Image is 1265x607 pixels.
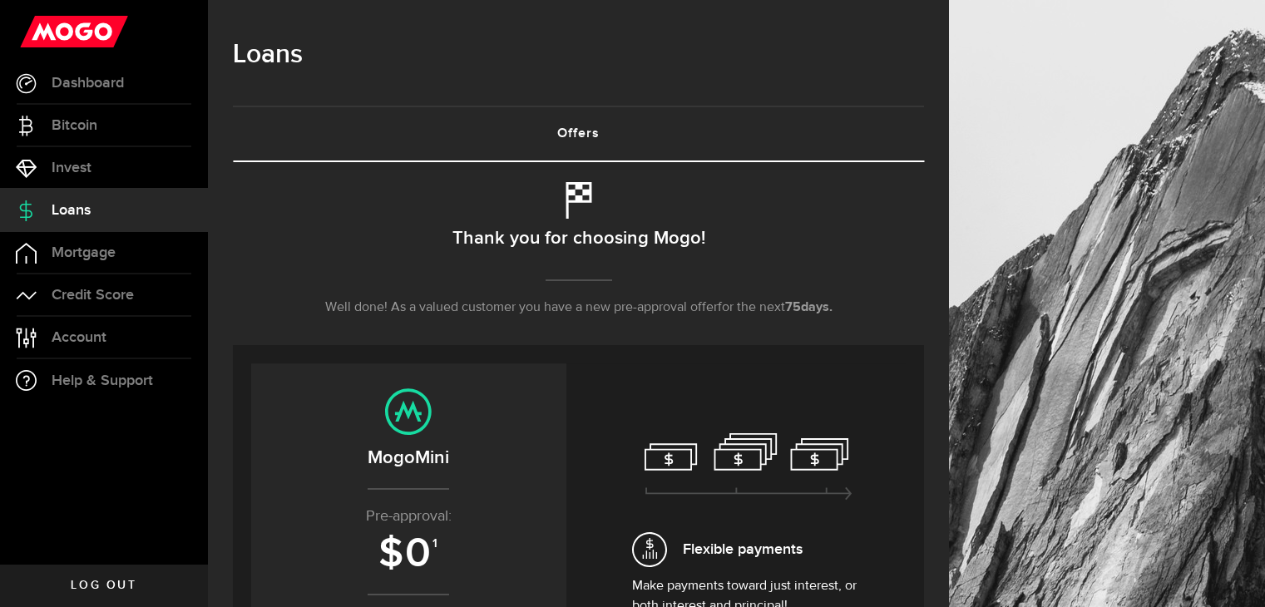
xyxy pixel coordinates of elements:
[452,221,705,256] h2: Thank you for choosing Mogo!
[233,33,924,76] h1: Loans
[52,118,97,133] span: Bitcoin
[1195,537,1265,607] iframe: LiveChat chat widget
[432,536,439,551] sup: 1
[268,444,550,471] h2: MogoMini
[718,301,785,314] span: for the next
[52,160,91,175] span: Invest
[52,245,116,260] span: Mortgage
[683,538,803,560] span: Flexible payments
[801,301,833,314] span: days.
[325,301,718,314] span: Well done! As a valued customer you have a new pre-approval offer
[52,76,124,91] span: Dashboard
[785,301,801,314] span: 75
[52,373,153,388] span: Help & Support
[52,288,134,303] span: Credit Score
[233,106,924,162] ul: Tabs Navigation
[71,580,136,591] span: Log out
[233,107,924,160] a: Offers
[52,330,106,345] span: Account
[52,203,91,218] span: Loans
[405,529,432,579] span: 0
[378,529,405,579] span: $
[268,506,550,528] p: Pre-approval:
